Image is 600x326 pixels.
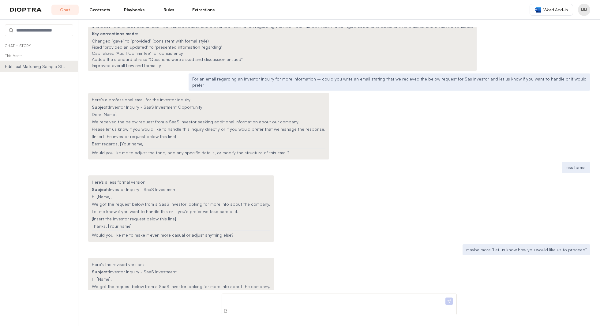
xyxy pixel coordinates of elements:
[92,38,209,43] span: Changed "gave" to "provided" (consistent with formal style)
[223,309,228,313] img: New Conversation
[230,308,236,314] button: Add Files
[92,104,325,110] p: Investor Inquiry - SaaS Investment Opportunity
[535,7,541,13] img: word
[92,179,270,185] p: Here's a less formal version:
[92,194,270,200] p: Hi [Name],
[121,5,148,15] a: Playbooks
[92,63,161,68] span: Improved overall flow and formality
[92,126,325,132] p: Please let us know if you would like to handle this inquiry directly or if you would prefer that ...
[92,283,270,290] p: We got the request below from a SaaS investor looking for more info about the company.
[530,4,573,16] a: Word Add-in
[92,276,270,282] p: Hi [Name],
[155,5,182,15] a: Rules
[5,43,73,48] p: Chat History
[92,97,325,103] p: Here's a professional email for the investor inquiry:
[92,119,325,125] p: We received the below request from a SaaS investor seeking additional information about our company.
[92,269,109,274] strong: Subject:
[92,208,270,215] p: Let me know if you want to handle this or if you'd prefer we take care of it.
[445,298,453,305] img: Send
[231,309,235,313] img: Add Files
[92,216,270,222] p: [Insert the investor request below this line]
[92,223,270,229] p: Thanks, [Your name]
[10,8,42,12] img: logo
[92,133,325,140] p: [Insert the investor request below this line]
[192,76,587,88] p: For an email regarding an investor inquiry for more information -- could you write an email stati...
[51,5,79,15] a: Chat
[543,7,568,13] span: Word Add-in
[92,44,222,50] span: Fixed "provided an updated" to "presented information regarding"
[92,269,270,275] p: Investor Inquiry - SaaS Investment
[92,51,183,56] span: Capitalized "Audit Committee" for consistency
[565,164,587,170] p: less formal
[92,104,109,110] strong: Subject:
[92,187,109,192] strong: Subject:
[92,150,325,156] p: Would you like me to adjust the tone, add any specific details, or modify the structure of this e...
[190,5,217,15] a: Extractions
[92,186,270,193] p: Investor Inquiry - SaaS Investment
[92,57,242,62] span: Added the standard phrase "Questions were asked and discussion ensued"
[223,308,229,314] button: New Conversation
[92,111,325,118] p: Dear [Name],
[5,63,66,69] span: Edit Text Matching Sample Style
[92,141,325,147] p: Best regards, [Your name]
[578,4,590,16] button: Profile menu
[86,5,113,15] a: Contracts
[92,232,270,238] p: Would you like me to make it even more casual or adjust anything else?
[92,261,270,268] p: Here's the revised version:
[466,247,587,253] p: maybe more "Let us know how you would like us to proceed"
[92,31,138,36] strong: Key corrections made:
[92,201,270,207] p: We got the request below from a SaaS investor looking for more info about the company.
